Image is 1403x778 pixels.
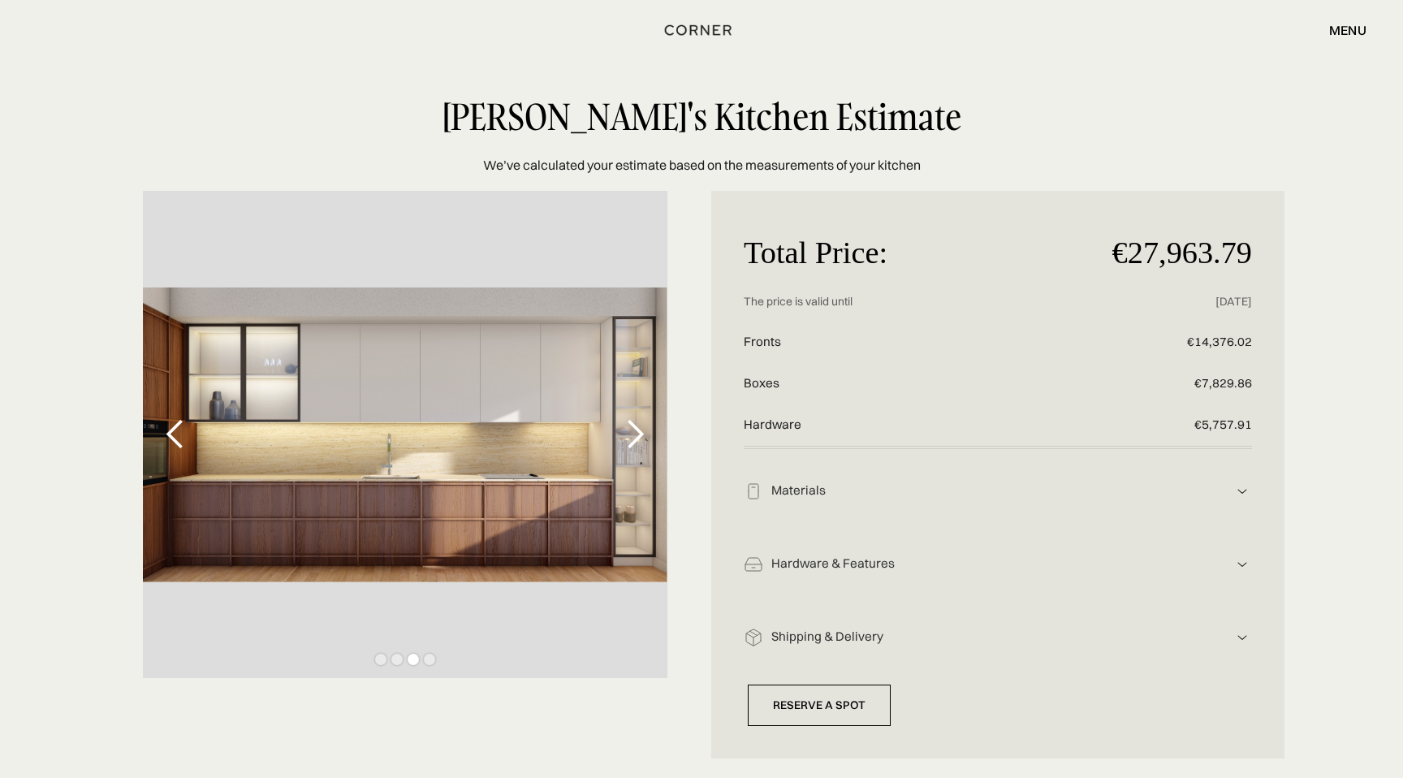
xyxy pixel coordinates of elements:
div: carousel [143,191,667,678]
div: Show slide 4 of 4 [424,654,435,665]
div: Materials [763,482,1232,499]
div: menu [1329,24,1366,37]
div: [PERSON_NAME]'s Kitchen Estimate [356,97,1047,136]
div: Hardware & Features [763,555,1232,573]
p: [DATE] [1082,282,1252,322]
p: €27,963.79 [1082,223,1252,282]
div: next slide [602,191,667,678]
p: We’ve calculated your estimate based on the measurements of your kitchen [483,155,921,175]
p: Hardware [744,404,1082,446]
p: Total Price: [744,223,1082,282]
div: Show slide 2 of 4 [391,654,403,665]
p: The price is valid until [744,282,1082,322]
div: menu [1313,16,1366,44]
div: Show slide 3 of 4 [408,654,419,665]
div: Shipping & Delivery [763,629,1232,646]
div: Show slide 1 of 4 [375,654,386,665]
a: home [643,19,760,41]
div: 3 of 4 [143,191,667,678]
p: Boxes [744,363,1082,404]
p: €5,757.91 [1082,404,1252,446]
div: previous slide [143,191,208,678]
p: €14,376.02 [1082,322,1252,363]
p: €7,829.86 [1082,363,1252,404]
p: Fronts [744,322,1082,363]
a: Reserve a Spot [748,685,891,726]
